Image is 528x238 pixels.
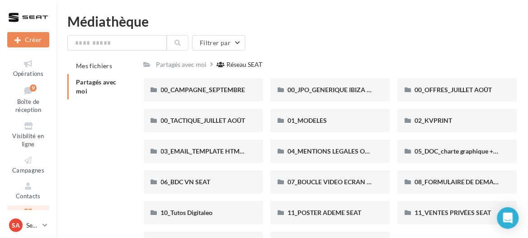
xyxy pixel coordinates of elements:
span: Visibilité en ligne [12,132,44,148]
p: Seat Auxerre [26,221,39,230]
div: Réseau SEAT [227,60,263,69]
span: 11_VENTES PRIVÉES SEAT [415,209,491,216]
a: Contacts [7,179,49,201]
div: Open Intercom Messenger [497,207,519,229]
span: Mes fichiers [76,62,112,70]
span: 04_MENTIONS LEGALES OFFRES PRESSE [288,147,407,155]
div: Nouvelle campagne [7,32,49,47]
span: 06_BDC VN SEAT [161,178,211,186]
div: 9 [30,84,37,92]
span: Contacts [16,192,41,200]
span: 05_DOC_charte graphique + Guidelines [415,147,525,155]
a: Boîte de réception9 [7,83,49,116]
span: 00_CAMPAGNE_SEPTEMBRE [161,86,245,93]
span: Boîte de réception [15,98,41,114]
span: 03_EMAIL_TEMPLATE HTML SEAT [161,147,259,155]
span: 00_JPO_GENERIQUE IBIZA ARONA [288,86,390,93]
span: 00_OFFRES_JUILLET AOÛT [415,86,492,93]
span: SA [12,221,20,230]
span: Campagnes [12,167,44,174]
a: SA Seat Auxerre [7,217,49,234]
a: Visibilité en ligne [7,119,49,150]
span: 11_POSTER ADEME SEAT [288,209,361,216]
button: Créer [7,32,49,47]
span: 01_MODELES [288,117,327,124]
span: 00_TACTIQUE_JUILLET AOÛT [161,117,245,124]
button: Filtrer par [192,35,245,51]
span: 10_Tutos Digitaleo [161,209,213,216]
a: Opérations [7,57,49,79]
span: 07_BOUCLE VIDEO ECRAN SHOWROOM [288,178,407,186]
div: Partagés avec moi [156,60,207,69]
div: Médiathèque [67,14,517,28]
span: Opérations [13,70,43,77]
a: Médiathèque [7,205,49,228]
span: 02_KVPRINT [415,117,452,124]
span: Partagés avec moi [76,78,117,95]
a: Campagnes [7,154,49,176]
